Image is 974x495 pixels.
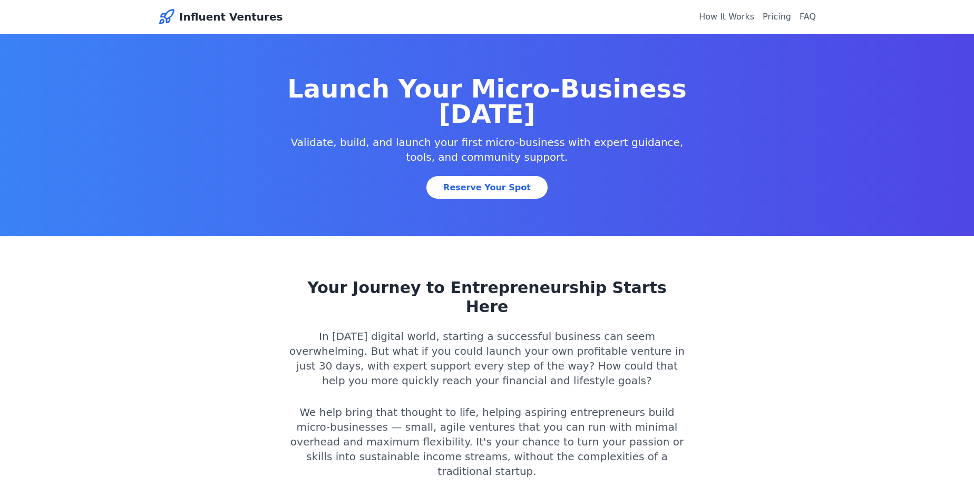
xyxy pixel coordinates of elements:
[285,278,689,316] h2: Your Journey to Entrepreneurship Starts Here
[426,176,548,199] a: Reserve Your Spot
[179,9,283,24] span: Influent Ventures
[285,135,689,164] p: Validate, build, and launch your first micro-business with expert guidance, tools, and community ...
[285,76,689,127] h1: Launch Your Micro-Business [DATE]
[285,329,689,388] p: In [DATE] digital world, starting a successful business can seem overwhelming. But what if you co...
[763,12,791,22] a: Pricing
[285,405,689,479] p: We help bring that thought to life, helping aspiring entrepreneurs build micro-businesses — small...
[800,12,816,22] a: FAQ
[699,12,754,22] a: How It Works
